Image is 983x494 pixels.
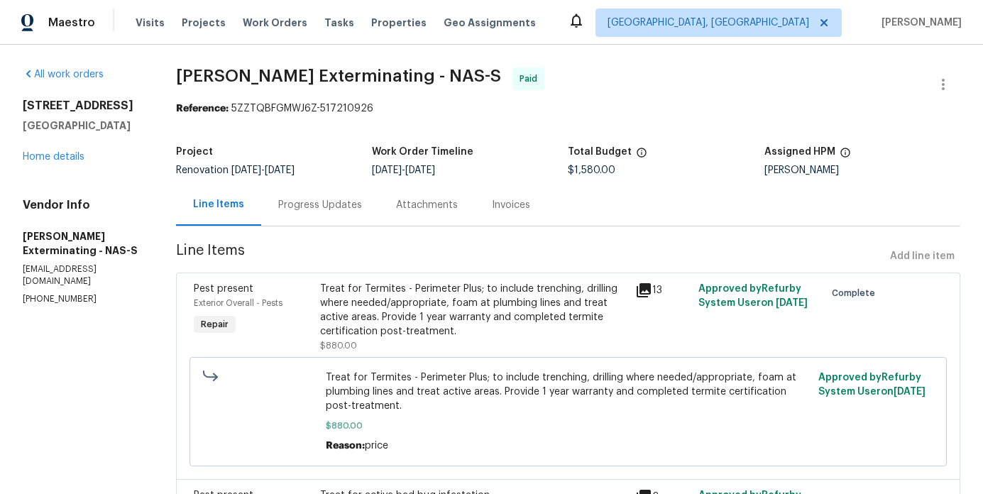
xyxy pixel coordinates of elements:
h4: Vendor Info [23,198,142,212]
span: Projects [182,16,226,30]
span: [DATE] [372,165,402,175]
div: Treat for Termites - Perimeter Plus; to include trenching, drilling where needed/appropriate, foa... [320,282,627,339]
div: Progress Updates [278,198,362,212]
div: Invoices [492,198,530,212]
span: Complete [832,286,881,300]
a: Home details [23,152,84,162]
span: Approved by Refurby System User on [698,284,808,308]
b: Reference: [176,104,229,114]
span: [PERSON_NAME] Exterminating - NAS-S [176,67,501,84]
span: Pest present [194,284,253,294]
div: [PERSON_NAME] [764,165,960,175]
span: $880.00 [326,419,810,433]
p: [PHONE_NUMBER] [23,293,142,305]
span: - [372,165,435,175]
span: Repair [195,317,234,331]
span: $880.00 [320,341,357,350]
span: [PERSON_NAME] [876,16,962,30]
span: [DATE] [776,298,808,308]
span: - [231,165,295,175]
h5: Total Budget [568,147,632,157]
span: The hpm assigned to this work order. [840,147,851,165]
a: All work orders [23,70,104,79]
span: Line Items [176,243,884,270]
h5: [PERSON_NAME] Exterminating - NAS-S [23,229,142,258]
span: Treat for Termites - Perimeter Plus; to include trenching, drilling where needed/appropriate, foa... [326,370,810,413]
span: [DATE] [265,165,295,175]
div: 13 [635,282,690,299]
h2: [STREET_ADDRESS] [23,99,142,113]
span: [GEOGRAPHIC_DATA], [GEOGRAPHIC_DATA] [608,16,809,30]
p: [EMAIL_ADDRESS][DOMAIN_NAME] [23,263,142,287]
span: $1,580.00 [568,165,615,175]
span: Approved by Refurby System User on [818,373,926,397]
div: Line Items [193,197,244,212]
span: Exterior Overall - Pests [194,299,282,307]
span: Renovation [176,165,295,175]
div: 5ZZTQBFGMWJ6Z-517210926 [176,101,960,116]
h5: [GEOGRAPHIC_DATA] [23,119,142,133]
h5: Assigned HPM [764,147,835,157]
span: Paid [520,72,543,86]
span: Visits [136,16,165,30]
span: [DATE] [231,165,261,175]
span: Work Orders [243,16,307,30]
h5: Work Order Timeline [372,147,473,157]
span: [DATE] [405,165,435,175]
div: Attachments [396,198,458,212]
span: The total cost of line items that have been proposed by Opendoor. This sum includes line items th... [636,147,647,165]
span: Tasks [324,18,354,28]
h5: Project [176,147,213,157]
span: price [365,441,388,451]
span: Geo Assignments [444,16,536,30]
span: Maestro [48,16,95,30]
span: [DATE] [894,387,926,397]
span: Reason: [326,441,365,451]
span: Properties [371,16,427,30]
